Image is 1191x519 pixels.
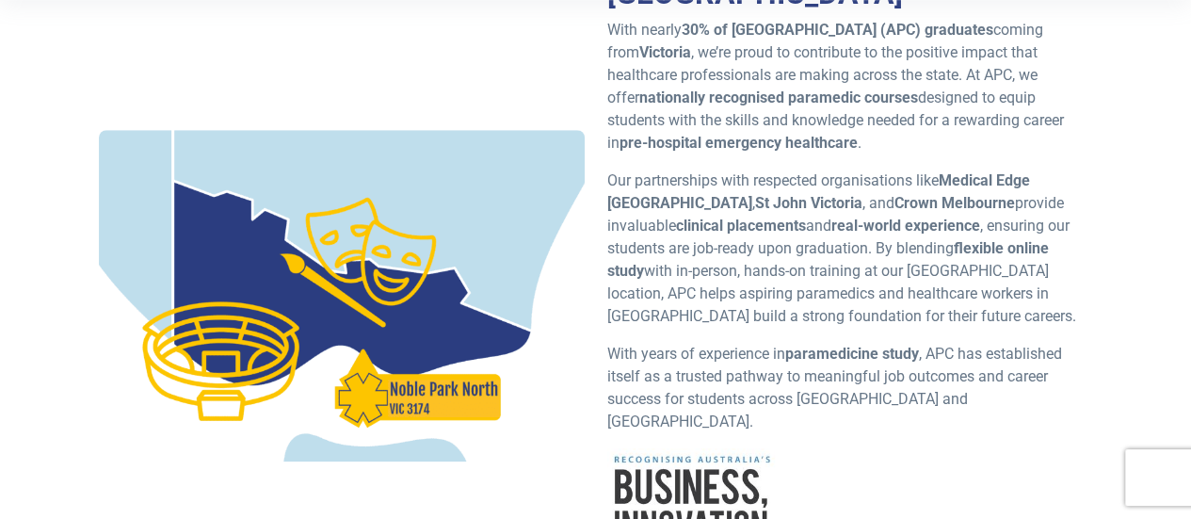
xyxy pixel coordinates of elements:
[676,217,806,235] strong: clinical placements
[607,19,1092,154] p: With nearly coming from , we’re proud to contribute to the positive impact that healthcare profes...
[894,194,1015,212] strong: Crown Melbourne
[639,89,918,106] strong: nationally recognised paramedic courses
[639,43,691,61] strong: Victoria
[607,343,1092,433] p: With years of experience in , APC has established itself as a trusted pathway to meaningful job o...
[682,21,993,39] strong: 30% of [GEOGRAPHIC_DATA] (APC) graduates
[831,217,980,235] strong: real-world experience
[607,170,1092,328] p: Our partnerships with respected organisations like , , and provide invaluable and , ensuring our ...
[785,345,919,363] strong: paramedicine study
[755,194,862,212] strong: St John Victoria
[620,134,858,152] strong: pre-hospital emergency healthcare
